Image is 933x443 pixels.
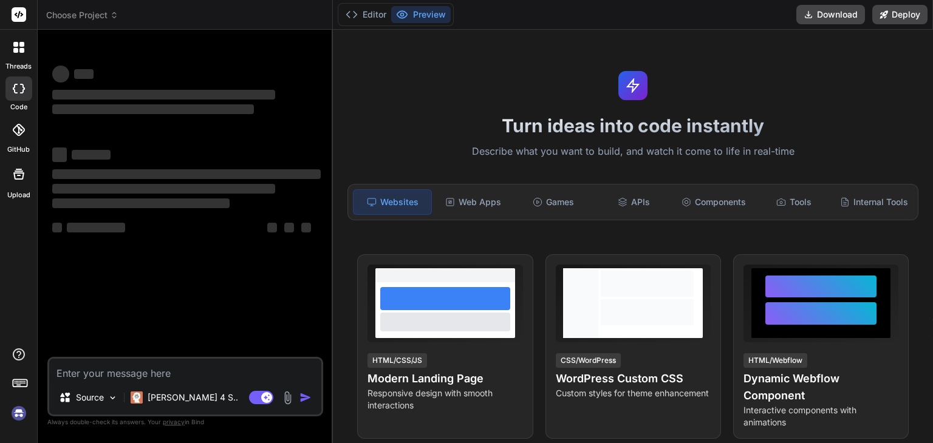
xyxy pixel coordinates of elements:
span: ‌ [52,184,275,194]
label: threads [5,61,32,72]
span: ‌ [284,223,294,232]
span: ‌ [267,223,277,232]
span: ‌ [301,223,311,232]
label: code [10,102,27,112]
div: HTML/CSS/JS [367,353,427,368]
button: Preview [391,6,451,23]
img: Claude 4 Sonnet [131,391,143,404]
span: ‌ [52,223,62,232]
div: APIs [595,189,672,215]
img: Pick Models [108,393,118,403]
span: ‌ [52,104,254,114]
div: Games [514,189,592,215]
p: Source [76,391,104,404]
span: ‌ [52,66,69,83]
span: ‌ [52,198,230,208]
button: Deploy [872,5,928,24]
span: ‌ [67,223,125,232]
span: ‌ [74,69,94,79]
div: CSS/WordPress [556,353,621,368]
span: Choose Project [46,9,118,21]
p: Always double-check its answers. Your in Bind [47,416,323,428]
div: Websites [353,189,432,215]
h4: Modern Landing Page [367,370,522,387]
p: Custom styles for theme enhancement [556,387,711,399]
label: GitHub [7,144,30,155]
p: [PERSON_NAME] 4 S.. [148,391,238,404]
span: ‌ [52,169,321,179]
label: Upload [7,190,30,200]
p: Describe what you want to build, and watch it come to life in real-time [340,144,926,160]
div: Web Apps [434,189,512,215]
div: HTML/Webflow [743,353,807,368]
div: Tools [755,189,833,215]
div: Internal Tools [835,189,913,215]
button: Editor [341,6,391,23]
h1: Turn ideas into code instantly [340,115,926,137]
h4: WordPress Custom CSS [556,370,711,387]
button: Download [796,5,865,24]
p: Responsive design with smooth interactions [367,387,522,411]
img: attachment [281,391,295,405]
img: signin [9,403,29,424]
span: ‌ [52,90,275,100]
p: Interactive components with animations [743,404,898,428]
span: ‌ [52,147,67,162]
span: ‌ [72,150,111,160]
h4: Dynamic Webflow Component [743,370,898,404]
img: icon [299,391,312,404]
div: Components [675,189,753,215]
span: privacy [163,418,185,425]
